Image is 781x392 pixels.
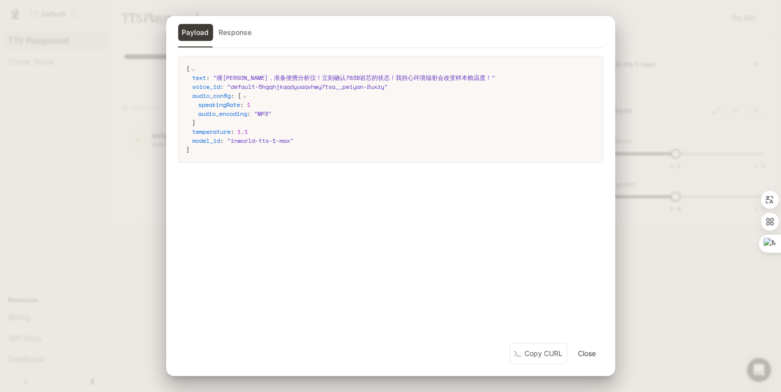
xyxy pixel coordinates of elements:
span: } [187,145,190,154]
div: : [193,127,595,136]
div: : [193,82,595,91]
span: model_id [193,136,221,145]
span: " 缠[PERSON_NAME]，准备便携分析仪！立刻确认783B岩芯的状态！我担心环境辐射会改变样本舱温度！ " [214,73,496,82]
button: Copy CURL [510,343,567,365]
span: { [187,64,190,73]
span: audio_config [193,91,231,100]
span: text [193,73,207,82]
span: 1 [248,100,251,109]
span: " MP3 " [255,109,272,118]
span: speakingRate [199,100,241,109]
span: audio_encoding [199,109,248,118]
div: : [193,73,595,82]
button: Payload [178,24,213,41]
div: : [193,136,595,145]
div: : [193,91,595,127]
span: } [193,118,196,127]
div: : [199,100,595,109]
span: { [238,91,242,100]
span: 1.1 [238,127,249,136]
span: voice_id [193,82,221,91]
span: temperature [193,127,231,136]
button: Close [571,344,603,364]
span: " inworld-tts-1-max " [228,136,294,145]
button: Response [215,24,256,41]
span: " default-5hgqhjkqqdyuaqvhwy7tsa__peiyan-2uxzy " [228,82,388,91]
div: : [199,109,595,118]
